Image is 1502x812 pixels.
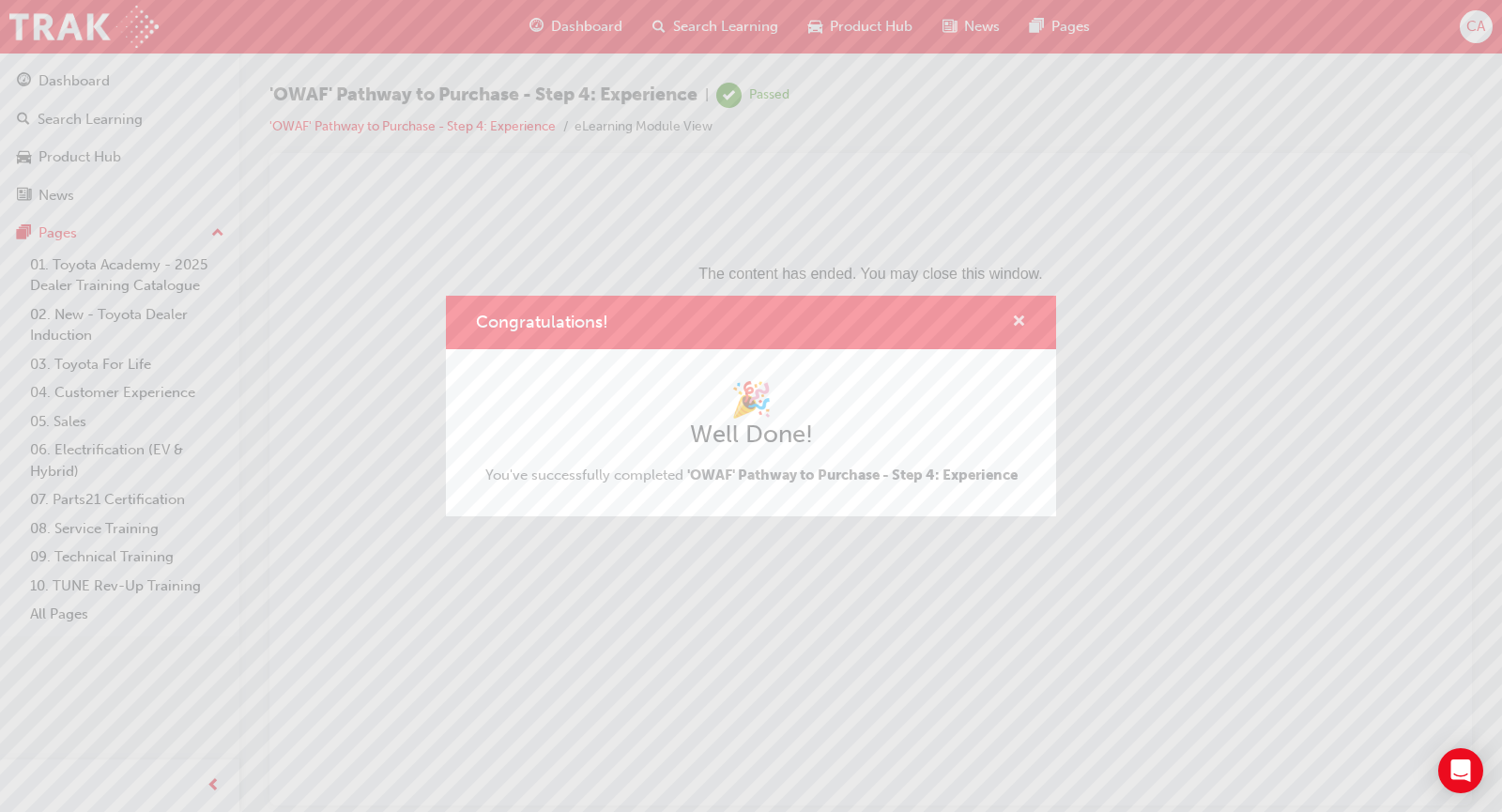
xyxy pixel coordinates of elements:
[1012,314,1026,331] span: cross-icon
[8,15,1165,100] p: The content has ended. You may close this window.
[485,465,1018,486] span: You've successfully completed
[476,312,608,332] span: Congratulations!
[485,420,1018,450] h2: Well Done!
[446,296,1056,515] div: Congratulations!
[1012,311,1026,334] button: cross-icon
[485,379,1018,421] h1: 🎉
[687,467,1018,483] span: 'OWAF' Pathway to Purchase - Step 4: Experience
[1438,748,1483,793] div: Open Intercom Messenger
